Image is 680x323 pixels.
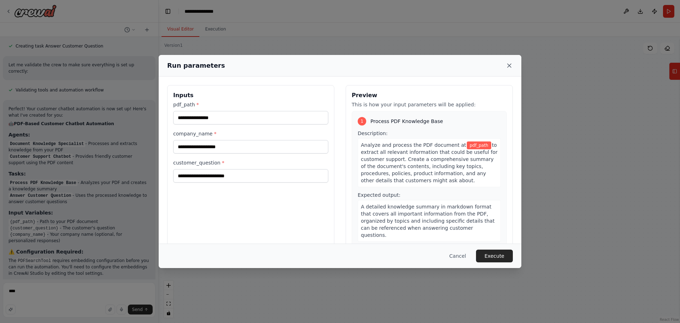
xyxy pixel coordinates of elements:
span: Process PDF Knowledge Base [370,118,443,125]
h3: Preview [352,91,507,100]
span: Analyze and process the PDF document at [361,142,466,148]
span: A detailed knowledge summary in markdown format that covers all important information from the PD... [361,204,494,238]
span: to extract all relevant information that could be useful for customer support. Create a comprehen... [361,142,498,183]
label: company_name [173,130,328,137]
label: pdf_path [173,101,328,108]
span: Description: [358,130,387,136]
h2: Run parameters [167,61,225,71]
button: Cancel [444,250,472,262]
label: customer_question [173,159,328,166]
p: This is how your input parameters will be applied: [352,101,507,108]
span: Variable: pdf_path [467,141,491,149]
h3: Inputs [173,91,328,100]
button: Execute [476,250,513,262]
div: 1 [358,117,366,126]
span: Expected output: [358,192,401,198]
